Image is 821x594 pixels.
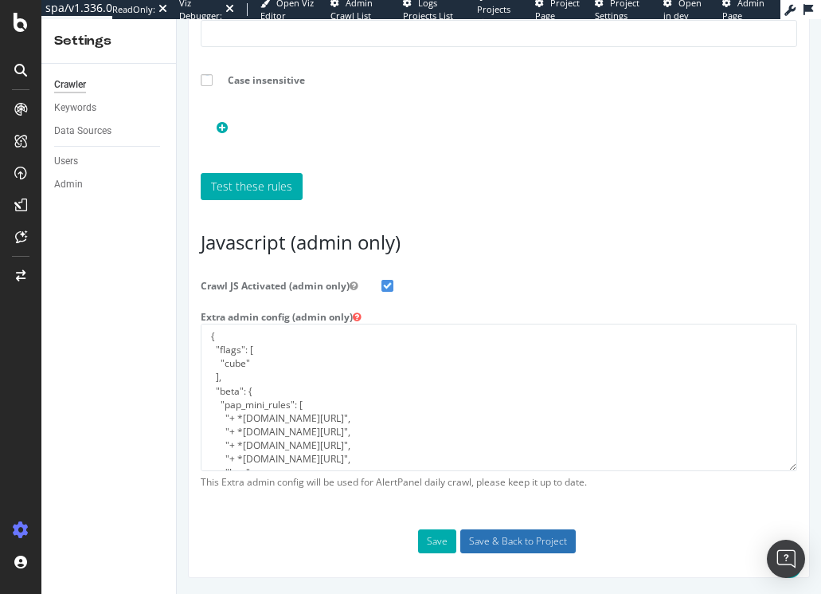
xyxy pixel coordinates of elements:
[12,285,196,305] label: Extra admin config (admin only)
[24,456,620,470] span: This Extra admin config will be used for AlertPanel daily crawl, please keep it up to date.
[283,510,399,534] input: Save & Back to Project
[241,510,280,534] button: Save
[54,176,165,193] a: Admin
[54,32,163,50] div: Settings
[12,260,193,273] span: Crawl JS Activated (admin only)
[54,123,111,140] div: Data Sources
[767,540,805,578] div: Open Intercom Messenger
[477,3,510,28] span: Projects List
[24,305,620,452] textarea: { "flags": [ "cube" ], "beta": { "pap_mini_rules": [ "+ *[DOMAIN_NAME][URL]", "+ *[DOMAIN_NAME][U...
[112,3,155,16] div: ReadOnly:
[54,100,96,116] div: Keywords
[54,176,83,193] div: Admin
[54,153,165,170] a: Users
[173,260,181,273] button: Crawl JS Activated (admin only)
[54,77,86,93] div: Crawler
[24,213,620,234] h3: Javascript (admin only)
[39,54,140,68] span: Case insensitive
[54,100,165,116] a: Keywords
[24,154,126,181] a: Test these rules
[54,153,78,170] div: Users
[54,77,165,93] a: Crawler
[54,123,165,140] a: Data Sources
